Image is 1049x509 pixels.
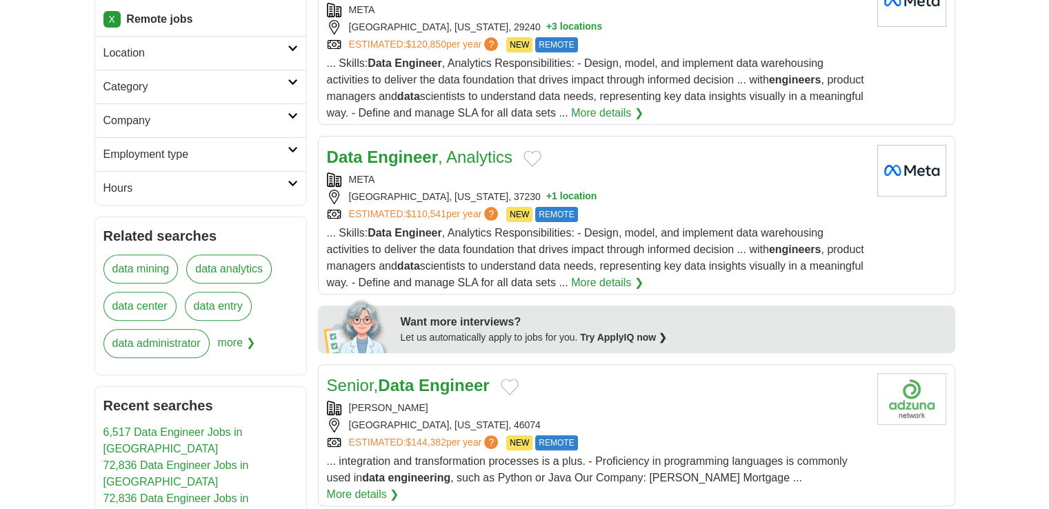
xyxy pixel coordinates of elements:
[397,90,420,102] strong: data
[368,227,392,239] strong: Data
[397,260,420,272] strong: data
[103,254,179,283] a: data mining
[394,57,441,69] strong: Engineer
[218,329,255,366] span: more ❯
[419,376,490,395] strong: Engineer
[484,435,498,449] span: ?
[103,459,249,488] a: 72,836 Data Engineer Jobs in [GEOGRAPHIC_DATA]
[367,148,438,166] strong: Engineer
[103,426,243,455] a: 6,517 Data Engineer Jobs in [GEOGRAPHIC_DATA]
[506,207,532,222] span: NEW
[877,373,946,425] img: Carrington College California-Sacramento logo
[546,20,552,34] span: +
[327,455,848,483] span: ... integration and transformation processes is a plus. - Proficiency in programming languages is...
[388,472,450,483] strong: engineering
[580,332,667,343] a: Try ApplyIQ now ❯
[103,79,288,95] h2: Category
[535,435,577,450] span: REMOTE
[327,57,864,119] span: ... Skills: , Analytics Responsibilities: - Design, model, and implement data warehousing activit...
[103,226,298,246] h2: Related searches
[546,190,552,204] span: +
[103,329,210,358] a: data administrator
[103,11,121,28] a: X
[406,208,446,219] span: $110,541
[103,45,288,61] h2: Location
[349,402,428,413] a: [PERSON_NAME]
[327,376,490,395] a: Senior,Data Engineer
[401,314,947,330] div: Want more interviews?
[769,243,821,255] strong: engineers
[546,20,602,34] button: +3 locations
[769,74,821,86] strong: engineers
[535,207,577,222] span: REMOTE
[368,57,392,69] strong: Data
[327,418,866,432] div: [GEOGRAPHIC_DATA], [US_STATE], 46074
[401,330,947,345] div: Let us automatically apply to jobs for you.
[95,171,306,205] a: Hours
[349,4,375,15] a: META
[378,376,414,395] strong: Data
[523,150,541,167] button: Add to favorite jobs
[327,190,866,204] div: [GEOGRAPHIC_DATA], [US_STATE], 37230
[535,37,577,52] span: REMOTE
[546,190,597,204] button: +1 location
[349,435,501,450] a: ESTIMATED:$144,382per year?
[394,227,441,239] strong: Engineer
[327,486,399,503] a: More details ❯
[95,137,306,171] a: Employment type
[103,292,177,321] a: data center
[95,103,306,137] a: Company
[571,275,643,291] a: More details ❯
[501,379,519,395] button: Add to favorite jobs
[323,298,390,353] img: apply-iq-scientist.png
[484,207,498,221] span: ?
[506,435,532,450] span: NEW
[406,437,446,448] span: $144,382
[877,145,946,197] img: Meta logo
[95,70,306,103] a: Category
[349,207,501,222] a: ESTIMATED:$110,541per year?
[362,472,385,483] strong: data
[103,395,298,416] h2: Recent searches
[95,36,306,70] a: Location
[327,148,512,166] a: Data Engineer, Analytics
[327,20,866,34] div: [GEOGRAPHIC_DATA], [US_STATE], 29240
[349,174,375,185] a: META
[327,148,363,166] strong: Data
[406,39,446,50] span: $120,850
[484,37,498,51] span: ?
[327,227,864,288] span: ... Skills: , Analytics Responsibilities: - Design, model, and implement data warehousing activit...
[103,180,288,197] h2: Hours
[185,292,252,321] a: data entry
[571,105,643,121] a: More details ❯
[103,112,288,129] h2: Company
[186,254,272,283] a: data analytics
[506,37,532,52] span: NEW
[126,13,192,25] strong: Remote jobs
[349,37,501,52] a: ESTIMATED:$120,850per year?
[103,146,288,163] h2: Employment type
